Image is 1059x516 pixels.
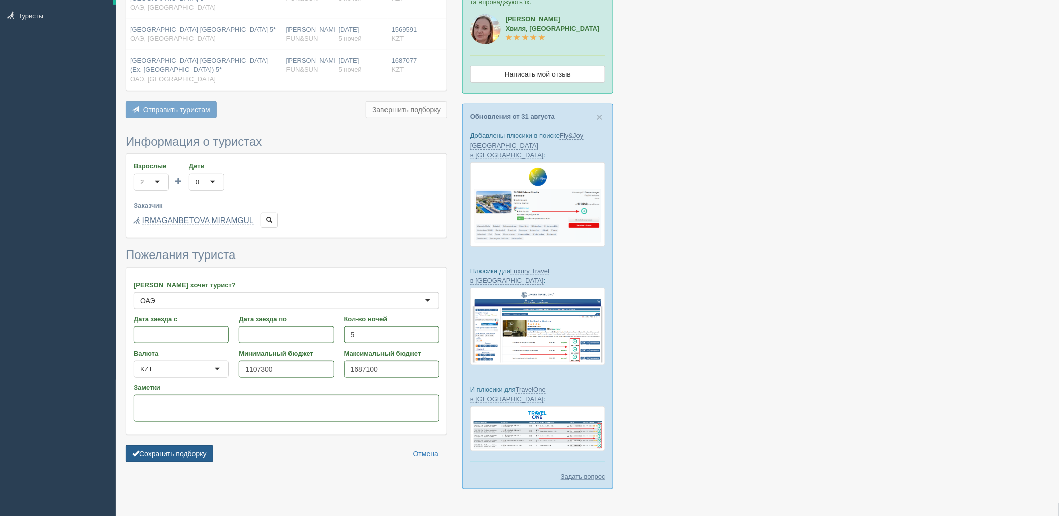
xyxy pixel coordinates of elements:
[189,161,224,171] label: Дети
[196,177,199,187] div: 0
[134,314,229,324] label: Дата заезда с
[134,161,169,171] label: Взрослые
[344,326,439,343] input: 7-10 или 7,10,14
[239,349,334,358] label: Минимальный бюджет
[470,162,605,247] img: fly-joy-de-proposal-crm-for-travel-agency.png
[506,15,600,42] a: [PERSON_NAME]Хвиля, [GEOGRAPHIC_DATA]
[126,445,213,462] button: Сохранить подборку
[142,216,254,225] a: IRMAGANBETOVA MIRAMGUL
[470,113,555,120] a: Обновления от 31 августа
[561,472,605,481] a: Задать вопрос
[134,201,439,210] label: Заказчик
[140,364,153,374] div: KZT
[470,267,549,285] a: Luxury Travel в [GEOGRAPHIC_DATA]
[140,296,155,306] div: ОАЭ
[392,26,417,33] span: 1569591
[470,385,605,404] p: И плюсики для :
[597,112,603,122] button: Close
[239,314,334,324] label: Дата заезда по
[130,4,216,11] span: ОАЭ, [GEOGRAPHIC_DATA]
[366,101,447,118] button: Завершить подборку
[392,66,404,73] span: KZT
[140,177,144,187] div: 2
[407,445,445,462] a: Отмена
[126,101,217,118] button: Отправить туристам
[470,288,605,365] img: luxury-travel-%D0%BF%D0%BE%D0%B4%D0%B1%D0%BE%D1%80%D0%BA%D0%B0-%D1%81%D1%80%D0%BC-%D0%B4%D0%BB%D1...
[134,280,439,290] label: [PERSON_NAME] хочет турист?
[344,349,439,358] label: Максимальный бюджет
[392,35,404,42] span: KZT
[130,75,216,83] span: ОАЭ, [GEOGRAPHIC_DATA]
[597,111,603,123] span: ×
[392,57,417,64] span: 1687077
[339,56,383,75] div: [DATE]
[470,66,605,83] a: Написать мой отзыв
[470,131,605,159] p: Добавлены плюсики в поиске :
[130,26,276,33] span: [GEOGRAPHIC_DATA] [GEOGRAPHIC_DATA] 5*
[134,349,229,358] label: Валюта
[286,56,331,75] div: [PERSON_NAME]
[344,314,439,324] label: Кол-во ночей
[286,25,331,44] div: [PERSON_NAME]
[470,132,584,159] a: Fly&Joy [GEOGRAPHIC_DATA] в [GEOGRAPHIC_DATA]
[130,35,216,42] span: ОАЭ, [GEOGRAPHIC_DATA]
[126,248,235,262] span: Пожелания туриста
[470,266,605,285] p: Плюсики для :
[339,25,383,44] div: [DATE]
[470,406,605,451] img: travel-one-%D0%BF%D1%96%D0%B4%D0%B1%D1%96%D1%80%D0%BA%D0%B0-%D1%81%D1%80%D0%BC-%D0%B4%D0%BB%D1%8F...
[286,66,318,73] span: FUN&SUN
[339,35,362,42] span: 5 ночей
[470,386,546,403] a: TravelOne в [GEOGRAPHIC_DATA]
[143,106,210,114] span: Отправить туристам
[134,383,439,392] label: Заметки
[286,35,318,42] span: FUN&SUN
[339,66,362,73] span: 5 ночей
[130,57,268,74] span: [GEOGRAPHIC_DATA] [GEOGRAPHIC_DATA] (Ex. [GEOGRAPHIC_DATA]) 5*
[126,135,447,148] h3: Информация о туристах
